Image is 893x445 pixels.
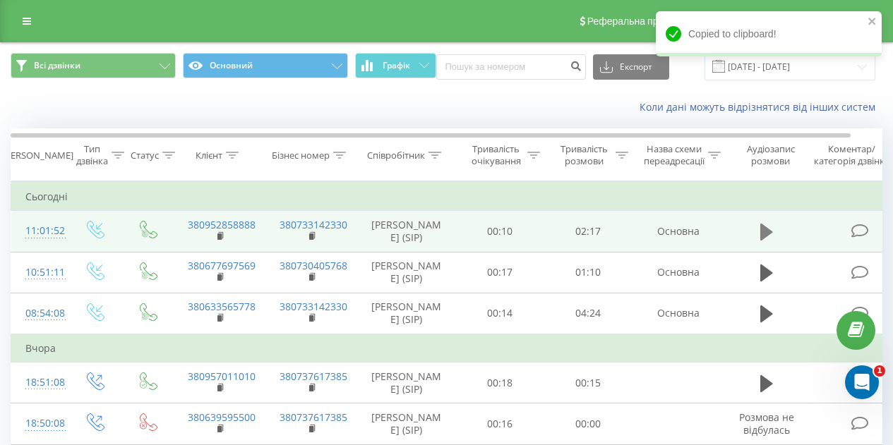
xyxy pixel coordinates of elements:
td: 04:24 [544,293,633,334]
a: 380733142330 [280,218,347,231]
td: 00:17 [456,252,544,293]
td: [PERSON_NAME] (SIP) [357,252,456,293]
div: Copied to clipboard! [656,11,882,56]
td: [PERSON_NAME] (SIP) [357,211,456,252]
td: Основна [633,211,724,252]
td: [PERSON_NAME] (SIP) [357,293,456,334]
a: Коли дані можуть відрізнятися вiд інших систем [640,100,882,114]
div: Коментар/категорія дзвінка [810,143,893,167]
a: 380730405768 [280,259,347,272]
button: Основний [183,53,348,78]
div: Назва схеми переадресації [644,143,705,167]
a: 380952858888 [188,218,256,231]
td: 00:10 [456,211,544,252]
iframe: Intercom live chat [845,365,879,399]
button: Графік [355,53,436,78]
a: 380677697569 [188,259,256,272]
div: 08:54:08 [25,300,54,327]
td: [PERSON_NAME] (SIP) [357,362,456,403]
td: 00:18 [456,362,544,403]
td: 00:14 [456,293,544,334]
span: Графік [383,61,410,71]
div: Тривалість очікування [468,143,524,167]
a: 380737617385 [280,370,347,383]
td: 02:17 [544,211,633,252]
a: 380737617385 [280,410,347,424]
td: 00:16 [456,403,544,444]
a: 380733142330 [280,300,347,313]
button: Експорт [593,54,669,80]
div: 11:01:52 [25,217,54,245]
button: close [868,16,877,29]
div: 18:50:08 [25,410,54,437]
div: Статус [131,150,159,161]
span: Всі дзвінки [34,60,80,71]
td: [PERSON_NAME] (SIP) [357,403,456,444]
td: 00:00 [544,403,633,444]
button: Всі дзвінки [11,53,176,78]
div: Тип дзвінка [76,143,108,167]
div: Співробітник [367,150,425,161]
a: 380957011010 [188,370,256,383]
div: Аудіозапис розмови [736,143,805,167]
input: Пошук за номером [436,54,586,80]
div: 18:51:08 [25,369,54,396]
span: 1 [874,365,885,377]
a: 380633565778 [188,300,256,313]
div: Бізнес номер [272,150,330,161]
td: 01:10 [544,252,633,293]
div: 10:51:11 [25,259,54,286]
div: Тривалість розмови [556,143,612,167]
span: Розмова не відбулась [739,410,794,437]
div: Клієнт [196,150,222,161]
span: Реферальна програма [587,16,691,27]
a: 380639595500 [188,410,256,424]
td: Основна [633,252,724,293]
div: [PERSON_NAME] [2,150,73,161]
td: 00:15 [544,362,633,403]
td: Основна [633,293,724,334]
